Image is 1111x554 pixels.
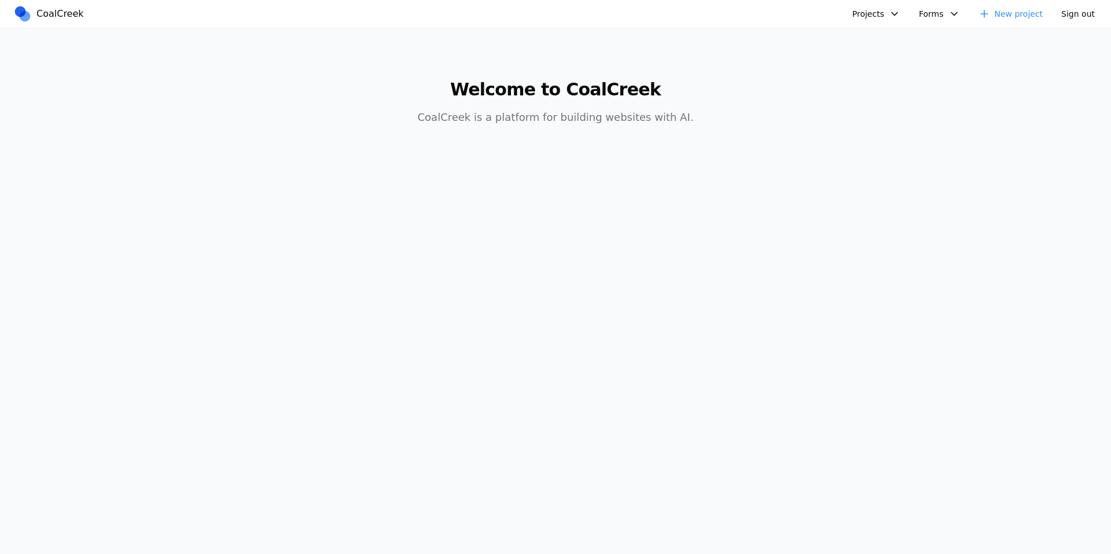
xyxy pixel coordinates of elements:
[36,7,84,21] span: CoalCreek
[333,109,778,125] p: CoalCreek is a platform for building websites with AI.
[912,5,967,23] button: Forms
[333,79,778,100] h1: Welcome to CoalCreek
[1054,5,1102,23] button: Sign out
[845,5,907,23] button: Projects
[972,5,1050,23] a: New project
[13,5,89,23] a: CoalCreek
